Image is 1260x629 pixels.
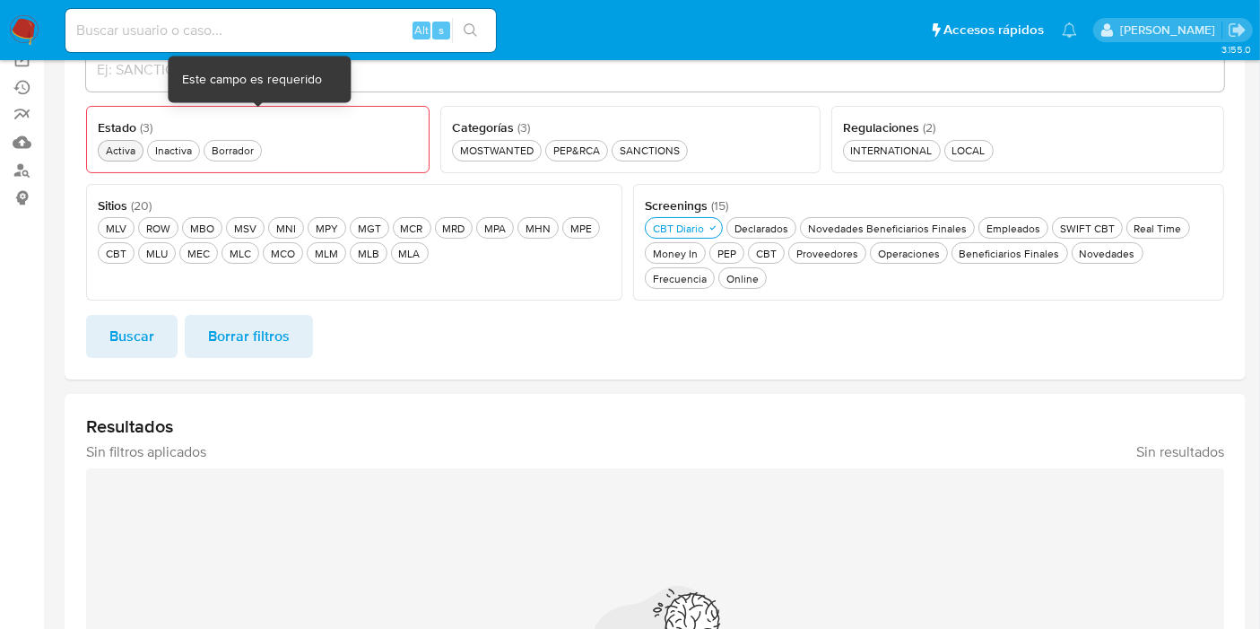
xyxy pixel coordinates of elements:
p: igor.oliveirabrito@mercadolibre.com [1120,22,1221,39]
span: Accesos rápidos [943,21,1044,39]
span: 3.155.0 [1221,42,1251,57]
span: s [439,22,444,39]
div: Este campo es requerido [182,71,322,89]
button: search-icon [452,18,489,43]
a: Salir [1228,21,1247,39]
a: Notificaciones [1062,22,1077,38]
span: Alt [414,22,429,39]
input: Buscar usuario o caso... [65,19,496,42]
